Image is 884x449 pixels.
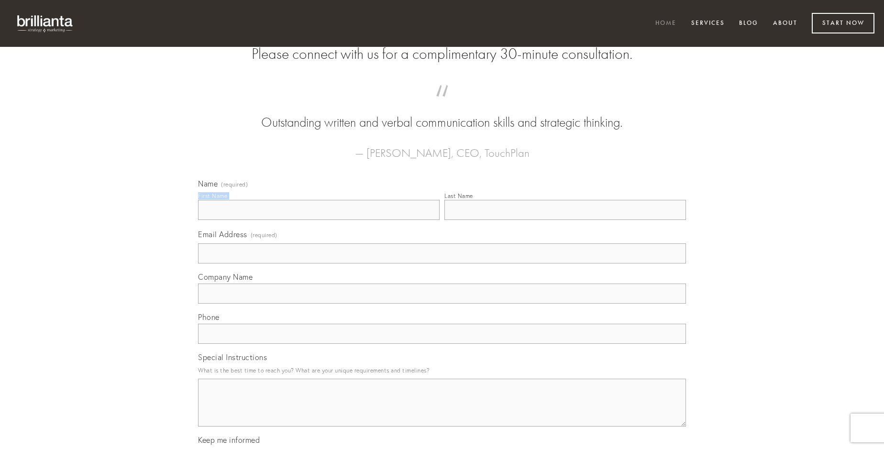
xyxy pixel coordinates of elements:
figcaption: — [PERSON_NAME], CEO, TouchPlan [213,132,671,163]
a: Home [649,16,683,32]
a: Start Now [812,13,874,33]
span: (required) [251,229,277,241]
h2: Please connect with us for a complimentary 30-minute consultation. [198,45,686,63]
blockquote: Outstanding written and verbal communication skills and strategic thinking. [213,95,671,132]
a: About [767,16,804,32]
span: Phone [198,312,220,322]
span: Company Name [198,272,253,282]
span: Special Instructions [198,352,267,362]
div: First Name [198,192,227,199]
span: Email Address [198,230,247,239]
span: Name [198,179,218,188]
p: What is the best time to reach you? What are your unique requirements and timelines? [198,364,686,377]
span: Keep me informed [198,435,260,445]
span: (required) [221,182,248,187]
img: brillianta - research, strategy, marketing [10,10,81,37]
span: “ [213,95,671,113]
div: Last Name [444,192,473,199]
a: Blog [733,16,764,32]
a: Services [685,16,731,32]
